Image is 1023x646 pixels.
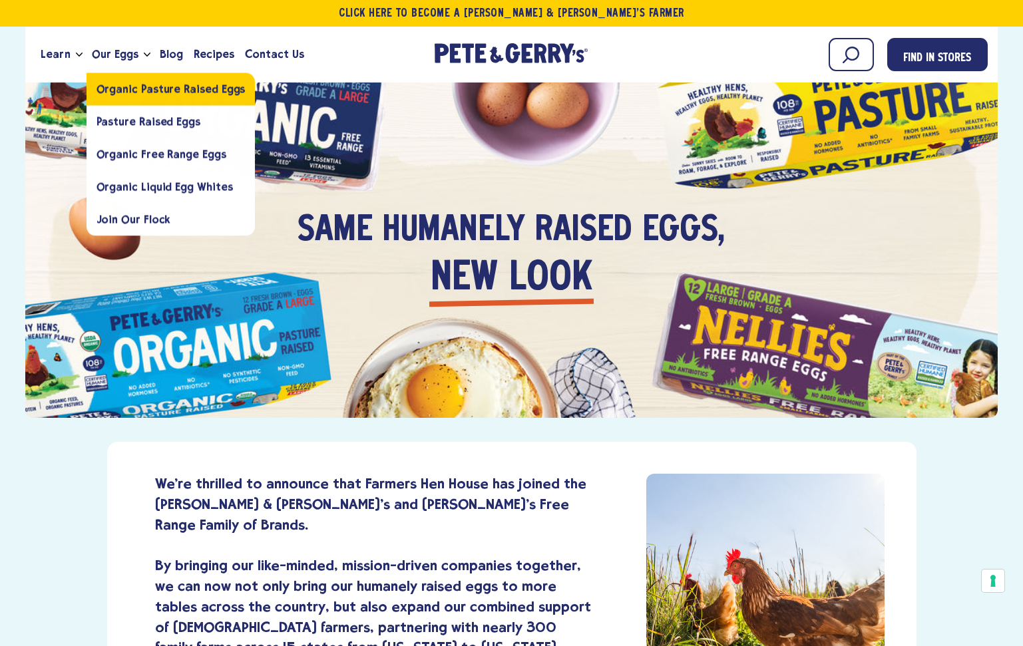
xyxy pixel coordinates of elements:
[829,38,874,71] input: Search
[188,37,240,73] a: Recipes
[194,46,234,63] span: Recipes
[87,170,256,203] a: Organic Liquid Egg Whites
[245,46,304,63] span: Contact Us
[87,203,256,236] a: Join Our Flock
[92,46,138,63] span: Our Eggs
[298,164,725,253] h3: Same humanely raised eggs,
[87,138,256,170] a: Organic Free Range Eggs
[982,569,1004,592] button: Your consent preferences for tracking technologies
[240,37,309,73] a: Contact Us
[887,38,988,71] a: Find in Stores
[87,105,256,138] a: Pasture Raised Eggs
[35,37,75,73] a: Learn
[97,115,200,128] span: Pasture Raised Eggs
[154,37,188,73] a: Blog
[97,82,246,95] span: Organic Pasture Raised Eggs
[160,46,183,63] span: Blog
[97,213,171,226] span: Join Our Flock
[41,46,70,63] span: Learn
[903,53,971,65] span: Find in Stores
[87,37,144,73] a: Our Eggs
[87,73,256,105] a: Organic Pasture Raised Eggs
[97,180,233,193] span: Organic Liquid Egg Whites
[76,53,83,57] button: Open the dropdown menu for Learn
[144,53,150,57] button: Open the dropdown menu for Our Eggs
[431,253,592,305] em: new look
[97,148,226,160] span: Organic Free Range Eggs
